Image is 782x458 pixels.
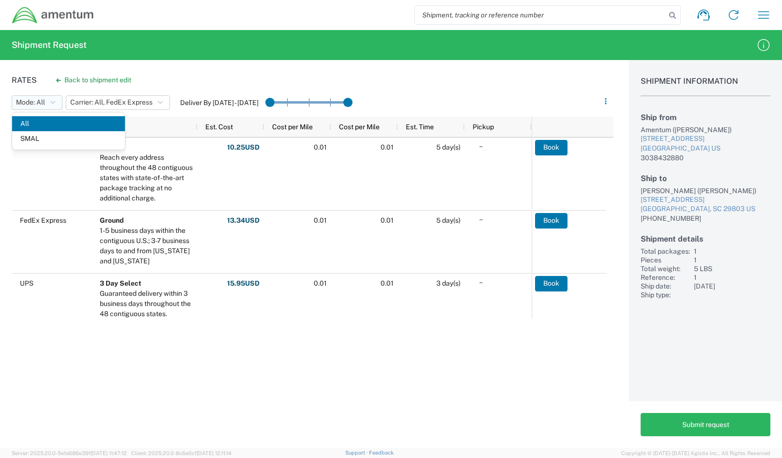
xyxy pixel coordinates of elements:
strong: 10.25 USD [227,143,260,152]
span: FedEx Express [20,216,66,224]
button: 10.25USD [227,140,260,155]
span: SMAL [12,131,125,146]
span: 5 day(s) [436,143,460,151]
strong: 13.34 USD [227,216,260,225]
b: Ground [100,216,124,224]
button: Submit request [641,413,770,436]
span: Client: 2025.20.0-8c6e0cf [131,450,231,456]
button: Book [535,140,567,155]
a: Support [345,450,369,456]
button: Mode: All [12,95,62,110]
span: [DATE] 12:11:14 [197,450,231,456]
span: 5 day(s) [436,216,460,224]
span: Est. Cost [205,123,233,131]
div: 3038432880 [641,153,770,162]
span: 0.01 [381,143,394,151]
h1: Shipment Information [641,76,770,96]
div: Reach every address throughout the 48 contiguous states with state-of-the-art package tracking at... [100,153,193,203]
div: [GEOGRAPHIC_DATA] US [641,144,770,153]
span: 0.01 [314,216,327,224]
div: Ship date: [641,282,690,290]
a: Feedback [369,450,394,456]
b: 3 Day Select [100,279,141,287]
button: 15.95USD [227,276,260,291]
div: Amentum ([PERSON_NAME]) [641,125,770,134]
span: 0.01 [314,143,327,151]
span: Cost per Mile [272,123,313,131]
span: 0.01 [314,279,327,287]
div: [PERSON_NAME] ([PERSON_NAME]) [641,186,770,195]
strong: 15.95 USD [227,279,260,288]
div: [GEOGRAPHIC_DATA], SC 29803 US [641,204,770,214]
div: 1 [694,256,770,264]
div: Total weight: [641,264,690,273]
div: 1 [694,247,770,256]
div: 5 LBS [694,264,770,273]
div: Guaranteed delivery within 3 business days throughout the 48 contiguous states. Electronic packag... [100,289,193,339]
span: Server: 2025.20.0-5efa686e39f [12,450,127,456]
a: [STREET_ADDRESS][GEOGRAPHIC_DATA] US [641,134,770,153]
div: [DATE] [694,282,770,290]
label: Deliver By [DATE] - [DATE] [180,98,259,107]
span: Est. Time [406,123,434,131]
div: [STREET_ADDRESS] [641,195,770,205]
img: dyncorp [12,6,94,24]
div: 1-5 business days within the contiguous U.S.; 3-7 business days to and from Alaska and Hawaii [100,226,193,266]
div: Ship type: [641,290,690,299]
button: Book [535,276,567,291]
span: Cost per Mile [339,123,380,131]
input: Shipment, tracking or reference number [415,6,666,24]
span: Copyright © [DATE]-[DATE] Agistix Inc., All Rights Reserved [621,449,770,458]
h2: Shipment Request [12,39,87,51]
span: 0.01 [381,216,394,224]
button: Carrier: All, FedEx Express [66,95,170,110]
span: Carrier: All, FedEx Express [70,98,153,107]
span: [DATE] 11:47:12 [91,450,127,456]
div: [PHONE_NUMBER] [641,214,770,223]
span: 3 day(s) [436,279,460,287]
span: 0.01 [381,279,394,287]
button: Back to shipment edit [48,72,139,89]
div: Pieces [641,256,690,264]
h2: Shipment details [641,234,770,244]
div: [STREET_ADDRESS] [641,134,770,144]
div: 1 [694,273,770,282]
div: Total packages: [641,247,690,256]
h2: Ship to [641,174,770,183]
button: Book [535,213,567,229]
h1: Rates [12,76,37,85]
span: Pickup [473,123,494,131]
h2: Ship from [641,113,770,122]
span: Mode: All [16,98,45,107]
a: [STREET_ADDRESS][GEOGRAPHIC_DATA], SC 29803 US [641,195,770,214]
button: 13.34USD [227,213,260,229]
div: Reference: [641,273,690,282]
span: All [12,116,125,131]
span: UPS [20,279,33,287]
